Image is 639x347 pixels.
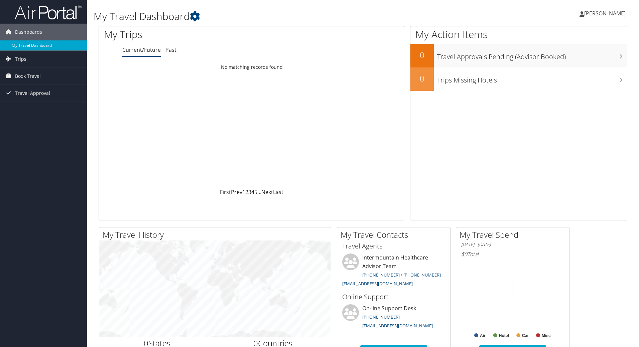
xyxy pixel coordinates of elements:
img: airportal-logo.png [15,4,82,20]
a: [PHONE_NUMBER] [362,314,400,320]
h1: My Travel Dashboard [94,9,453,23]
h1: My Trips [104,27,272,41]
span: Trips [15,51,26,67]
a: 4 [251,188,254,196]
span: Travel Approval [15,85,50,102]
td: No matching records found [99,61,405,73]
a: 2 [245,188,248,196]
a: 5 [254,188,257,196]
h6: [DATE] - [DATE] [461,241,564,248]
h2: 0 [410,73,434,84]
h2: My Travel Contacts [341,229,450,240]
a: 1 [242,188,245,196]
a: Next [261,188,273,196]
a: 0Travel Approvals Pending (Advisor Booked) [410,44,627,67]
a: [EMAIL_ADDRESS][DOMAIN_NAME] [362,323,433,329]
span: Dashboards [15,24,42,40]
span: [PERSON_NAME] [584,10,626,17]
h3: Trips Missing Hotels [437,72,627,85]
a: 0Trips Missing Hotels [410,67,627,91]
h3: Travel Approvals Pending (Advisor Booked) [437,49,627,61]
a: Past [165,46,176,53]
li: On-line Support Desk [339,304,449,332]
a: Current/Future [122,46,161,53]
h1: My Action Items [410,27,627,41]
a: Last [273,188,283,196]
li: Intermountain Healthcare Advisor Team [339,253,449,289]
text: Hotel [499,333,509,338]
span: … [257,188,261,196]
a: First [220,188,231,196]
span: Book Travel [15,68,41,84]
span: $0 [461,250,467,258]
a: 3 [248,188,251,196]
text: Car [522,333,529,338]
text: Misc [542,333,551,338]
h3: Online Support [342,292,445,302]
h2: My Travel Spend [460,229,569,240]
a: [PHONE_NUMBER] / [PHONE_NUMBER] [362,272,441,278]
h2: My Travel History [103,229,331,240]
h6: Total [461,250,564,258]
h2: 0 [410,49,434,61]
a: [PERSON_NAME] [580,3,632,23]
text: Air [480,333,486,338]
h3: Travel Agents [342,241,445,251]
a: [EMAIL_ADDRESS][DOMAIN_NAME] [342,281,413,287]
a: Prev [231,188,242,196]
